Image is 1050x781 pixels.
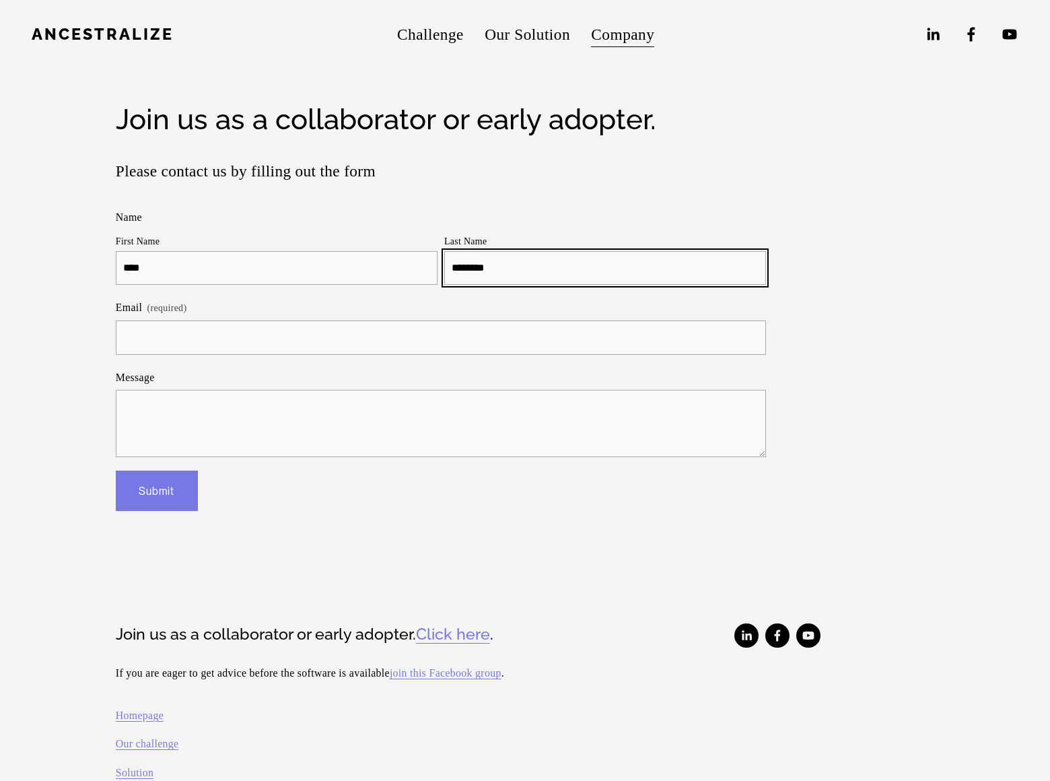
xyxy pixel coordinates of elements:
a: LinkedIn [734,623,759,648]
h2: Join us as a collaborator or early adopter. [116,101,934,138]
div: Last Name [444,233,766,251]
a: LinkedIn [924,26,942,43]
span: Company [591,20,654,48]
a: Challenge [397,19,464,50]
span: Name [116,208,142,228]
a: folder dropdown [591,19,654,50]
p: If you are eager to get advice before the software is available . [116,664,598,683]
div: First Name [116,233,438,251]
span: Message [116,368,155,388]
a: Our Solution [485,19,570,50]
span: (required) [147,300,187,316]
p: Please contact us by filling out the form [116,157,934,185]
a: Facebook [765,623,790,648]
a: Our challenge [116,735,179,754]
button: SubmitSubmit [116,471,198,511]
a: YouTube [796,623,820,648]
span: Email [116,298,142,318]
a: YouTube [1001,26,1018,43]
a: join this Facebook group [390,664,501,683]
a: Click here [416,623,490,645]
h3: Join us as a collaborator or early adopter. . [116,623,598,645]
a: Ancestralize [32,25,174,43]
a: Facebook [963,26,980,43]
a: Homepage [116,706,164,726]
span: Submit [139,485,174,498]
